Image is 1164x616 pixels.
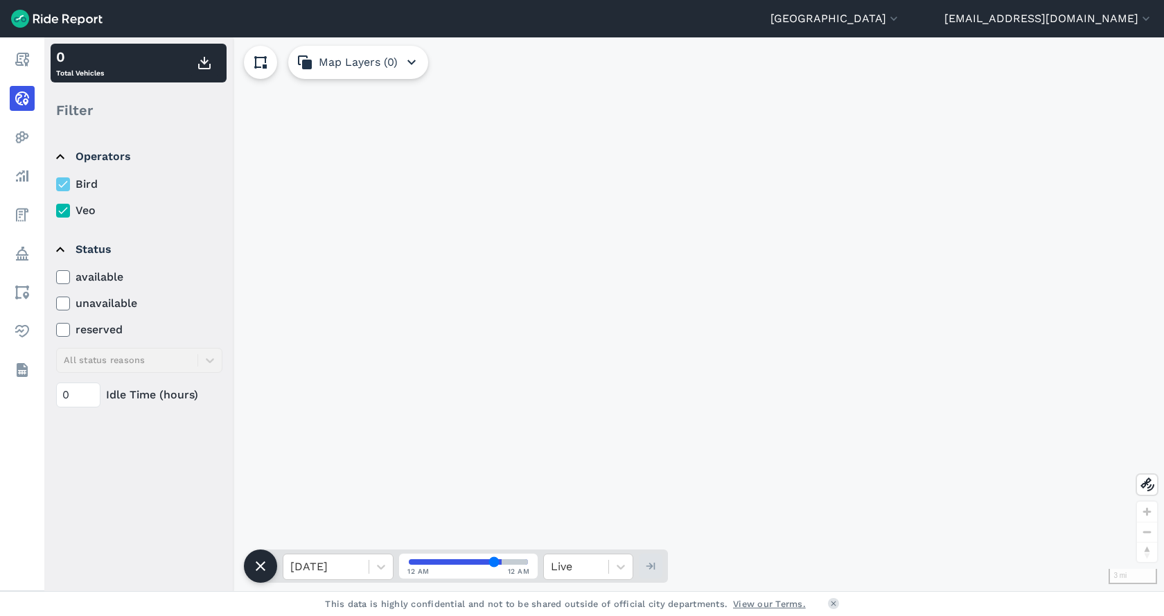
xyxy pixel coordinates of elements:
summary: Operators [56,137,220,176]
div: Idle Time (hours) [56,382,222,407]
a: Policy [10,241,35,266]
span: 12 AM [508,566,530,577]
a: Fees [10,202,35,227]
summary: Status [56,230,220,269]
label: unavailable [56,295,222,312]
label: Bird [56,176,222,193]
a: Health [10,319,35,344]
div: Filter [51,89,227,132]
a: Areas [10,280,35,305]
div: Total Vehicles [56,46,104,80]
span: 12 AM [407,566,430,577]
img: Ride Report [11,10,103,28]
label: Veo [56,202,222,219]
a: Heatmaps [10,125,35,150]
label: reserved [56,322,222,338]
a: Report [10,47,35,72]
a: Datasets [10,358,35,382]
a: Analyze [10,164,35,188]
button: [GEOGRAPHIC_DATA] [770,10,901,27]
div: 0 [56,46,104,67]
a: View our Terms. [733,597,806,610]
button: Map Layers (0) [288,46,428,79]
div: loading [44,37,1164,591]
a: Realtime [10,86,35,111]
label: available [56,269,222,285]
button: [EMAIL_ADDRESS][DOMAIN_NAME] [944,10,1153,27]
